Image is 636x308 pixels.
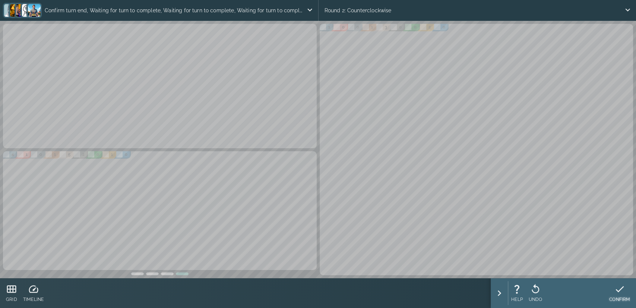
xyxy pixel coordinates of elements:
[609,296,630,303] p: CONFIRM
[42,3,306,18] p: Confirm turn end, Waiting for turn to complete, Waiting for turn to complete, Waiting for turn to...
[511,296,523,303] p: HELP
[10,4,23,17] img: 100802896443e37bb00d09b3b40e5628.png
[23,296,44,303] p: TIMELINE
[22,4,35,17] img: 90486fc592dae9645688f126410224d3.png
[4,4,17,17] img: 27fe5f41d76690b9e274fd96f4d02f98.png
[6,296,17,303] p: GRID
[529,296,542,303] p: UNDO
[28,4,41,17] img: a9791aa7379b30831fb32b43151c7d97.png
[16,4,29,17] img: 7ce405b35252b32175a1b01a34a246c5.png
